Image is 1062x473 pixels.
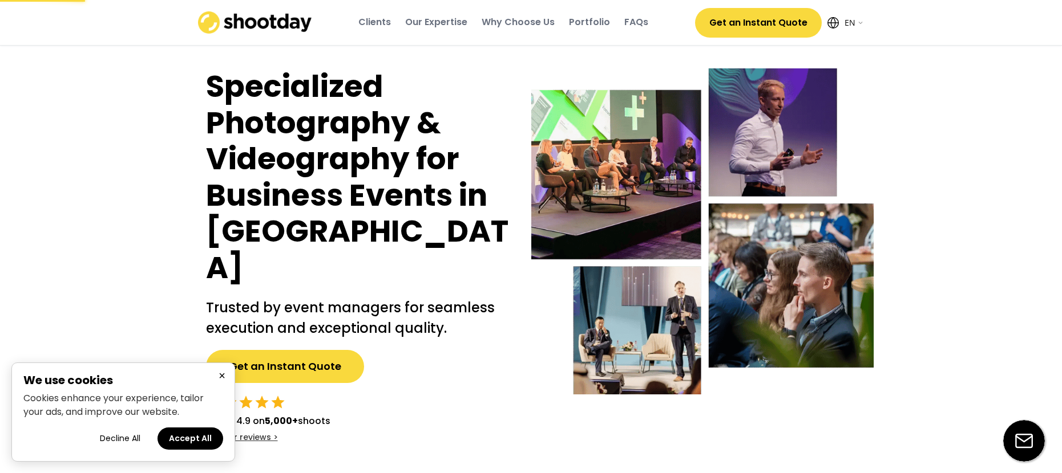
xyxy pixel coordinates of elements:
[206,350,364,383] button: Get an Instant Quote
[206,432,278,443] div: See our reviews >
[198,11,312,34] img: shootday_logo.png
[482,16,555,28] div: Why Choose Us
[405,16,467,28] div: Our Expertise
[695,8,822,38] button: Get an Instant Quote
[215,369,229,383] button: Close cookie banner
[531,68,874,394] img: Event-hero-intl%402x.webp
[270,394,286,410] button: star
[23,392,223,419] p: Cookies enhance your experience, tailor your ads, and improve our website.
[358,16,391,28] div: Clients
[238,394,254,410] button: star
[624,16,648,28] div: FAQs
[1003,420,1045,462] img: email-icon%20%281%29.svg
[88,427,152,450] button: Decline all cookies
[254,394,270,410] button: star
[569,16,610,28] div: Portfolio
[206,297,508,339] h2: Trusted by event managers for seamless execution and exceptional quality.
[206,414,330,428] div: Rated 4.9 on shoots
[158,427,223,450] button: Accept all cookies
[265,414,298,427] strong: 5,000+
[827,17,839,28] img: Icon%20feather-globe%20%281%29.svg
[23,374,223,386] h2: We use cookies
[206,68,508,286] h1: Specialized Photography & Videography for Business Events in [GEOGRAPHIC_DATA]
